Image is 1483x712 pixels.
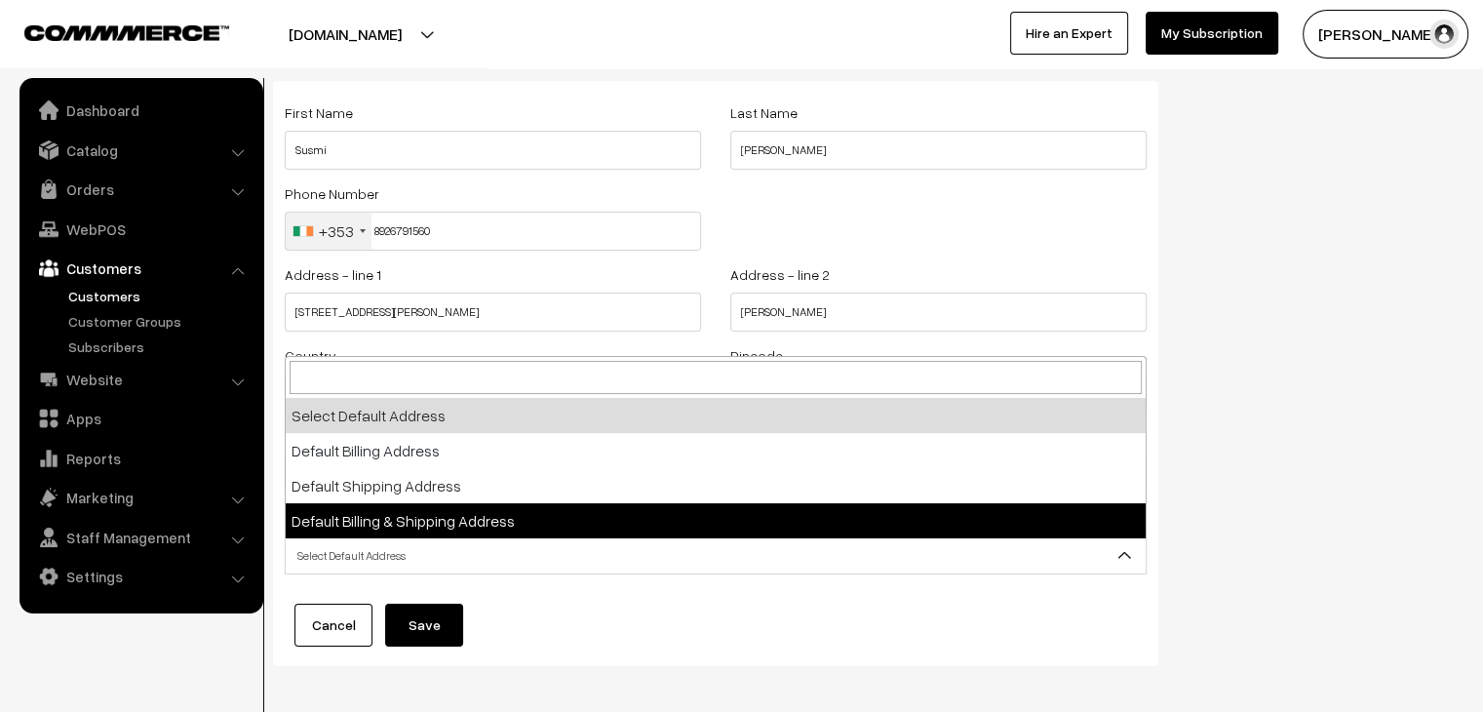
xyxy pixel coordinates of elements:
[294,604,372,647] a: Cancel
[730,293,1147,332] input: Address - line 2
[24,251,256,286] a: Customers
[285,293,701,332] input: Address - line 1
[730,345,783,366] label: Pincode
[285,264,381,285] label: Address - line 1
[285,131,701,170] input: First Name
[385,604,463,647] button: Save
[730,264,830,285] label: Address - line 2
[63,336,256,357] a: Subscribers
[24,25,229,40] img: COMMMERCE
[285,183,379,204] label: Phone Number
[24,480,256,515] a: Marketing
[63,311,256,332] a: Customer Groups
[285,212,701,251] input: Phone Number
[286,468,1146,503] li: Default Shipping Address
[24,362,256,397] a: Website
[286,433,1146,468] li: Default Billing Address
[286,398,1146,433] li: Select Default Address
[1429,20,1459,49] img: user
[24,93,256,128] a: Dashboard
[285,102,353,123] label: First Name
[24,441,256,476] a: Reports
[285,535,1147,574] span: Select Default Address
[220,10,470,59] button: [DOMAIN_NAME]
[286,503,1146,538] li: Default Billing & Shipping Address
[319,219,354,243] div: +353
[24,401,256,436] a: Apps
[286,213,371,250] div: Ireland: +353
[1146,12,1278,55] a: My Subscription
[730,131,1147,170] input: Last Name
[730,102,798,123] label: Last Name
[63,286,256,306] a: Customers
[24,20,195,43] a: COMMMERCE
[285,345,336,366] label: Country
[24,133,256,168] a: Catalog
[1303,10,1468,59] button: [PERSON_NAME] C
[1010,12,1128,55] a: Hire an Expert
[24,172,256,207] a: Orders
[24,520,256,555] a: Staff Management
[24,559,256,594] a: Settings
[24,212,256,247] a: WebPOS
[286,538,1146,573] span: Select Default Address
